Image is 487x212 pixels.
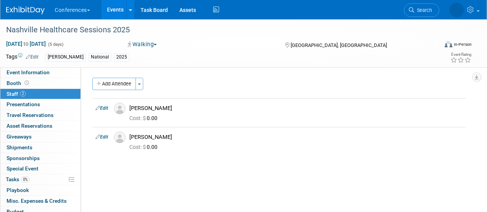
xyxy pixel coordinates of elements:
span: Presentations [7,101,40,107]
span: 0.00 [129,115,161,121]
img: ExhibitDay [6,7,45,14]
span: 0.00 [129,144,161,150]
div: Event Format [403,40,472,52]
a: Special Event [0,164,80,174]
span: 2 [20,91,26,97]
a: Event Information [0,67,80,78]
a: Misc. Expenses & Credits [0,196,80,206]
a: Presentations [0,99,80,110]
img: Associate-Profile-5.png [114,132,126,143]
a: Search [404,3,439,17]
a: Edit [26,54,38,60]
a: Edit [95,105,108,111]
a: Giveaways [0,132,80,142]
a: Tasks0% [0,174,80,185]
img: Associate-Profile-5.png [114,103,126,114]
span: Asset Reservations [7,123,52,129]
span: Event Information [7,69,50,75]
td: Tags [6,53,38,62]
div: Event Rating [450,53,471,57]
div: National [89,53,111,61]
span: Staff [7,91,26,97]
span: Booth [7,80,30,86]
div: Nashville Healthcare Sessions 2025 [3,23,432,37]
img: Stephanie Donley [449,3,464,17]
span: Sponsorships [7,155,40,161]
span: [GEOGRAPHIC_DATA], [GEOGRAPHIC_DATA] [291,42,387,48]
span: Giveaways [7,134,32,140]
span: Cost: $ [129,115,147,121]
div: In-Person [454,42,472,47]
button: Add Attendee [92,78,136,90]
span: to [22,41,30,47]
div: [PERSON_NAME] [45,53,86,61]
div: 2025 [114,53,129,61]
a: Sponsorships [0,153,80,164]
span: [DATE] [DATE] [6,40,46,47]
a: Playbook [0,185,80,195]
span: Cost: $ [129,144,147,150]
span: Shipments [7,144,32,150]
div: [PERSON_NAME] [129,134,463,141]
span: Misc. Expenses & Credits [7,198,67,204]
div: [PERSON_NAME] [129,105,463,112]
a: Booth [0,78,80,88]
span: Playbook [7,187,29,193]
a: Shipments [0,142,80,153]
span: Travel Reservations [7,112,54,118]
a: Edit [95,134,108,140]
span: Search [414,7,432,13]
button: Walking [125,40,160,48]
a: Travel Reservations [0,110,80,120]
span: (5 days) [47,42,64,47]
span: Booth not reserved yet [23,80,30,86]
a: Staff2 [0,89,80,99]
span: Special Event [7,165,38,172]
a: Asset Reservations [0,121,80,131]
img: Format-Inperson.png [445,41,452,47]
span: 0% [21,177,30,182]
span: Tasks [6,176,30,182]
